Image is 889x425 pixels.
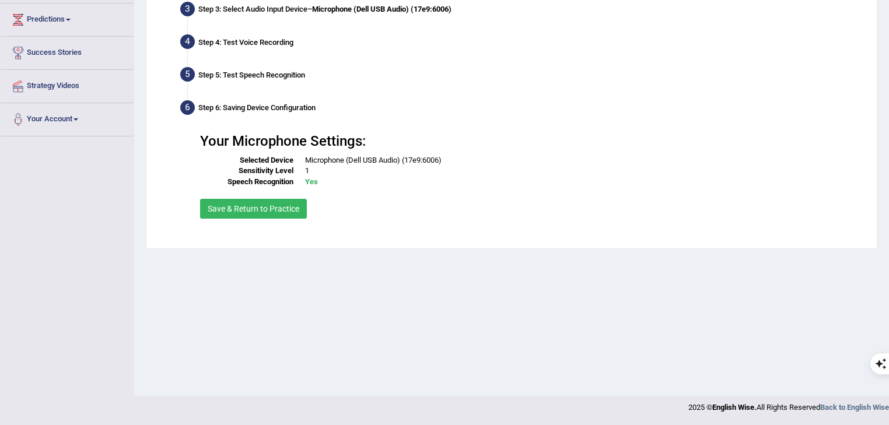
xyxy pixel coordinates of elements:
[200,155,293,166] dt: Selected Device
[307,5,452,13] span: –
[305,177,318,186] b: Yes
[200,199,307,219] button: Save & Return to Practice
[1,70,134,99] a: Strategy Videos
[175,97,871,122] div: Step 6: Saving Device Configuration
[305,166,858,177] dd: 1
[175,31,871,57] div: Step 4: Test Voice Recording
[200,177,293,188] dt: Speech Recognition
[1,3,134,33] a: Predictions
[1,37,134,66] a: Success Stories
[305,155,858,166] dd: Microphone (Dell USB Audio) (17e9:6006)
[312,5,452,13] b: Microphone (Dell USB Audio) (17e9:6006)
[712,403,757,412] strong: English Wise.
[1,103,134,132] a: Your Account
[200,134,858,149] h3: Your Microphone Settings:
[820,403,889,412] a: Back to English Wise
[200,166,293,177] dt: Sensitivity Level
[175,64,871,89] div: Step 5: Test Speech Recognition
[688,396,889,413] div: 2025 © All Rights Reserved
